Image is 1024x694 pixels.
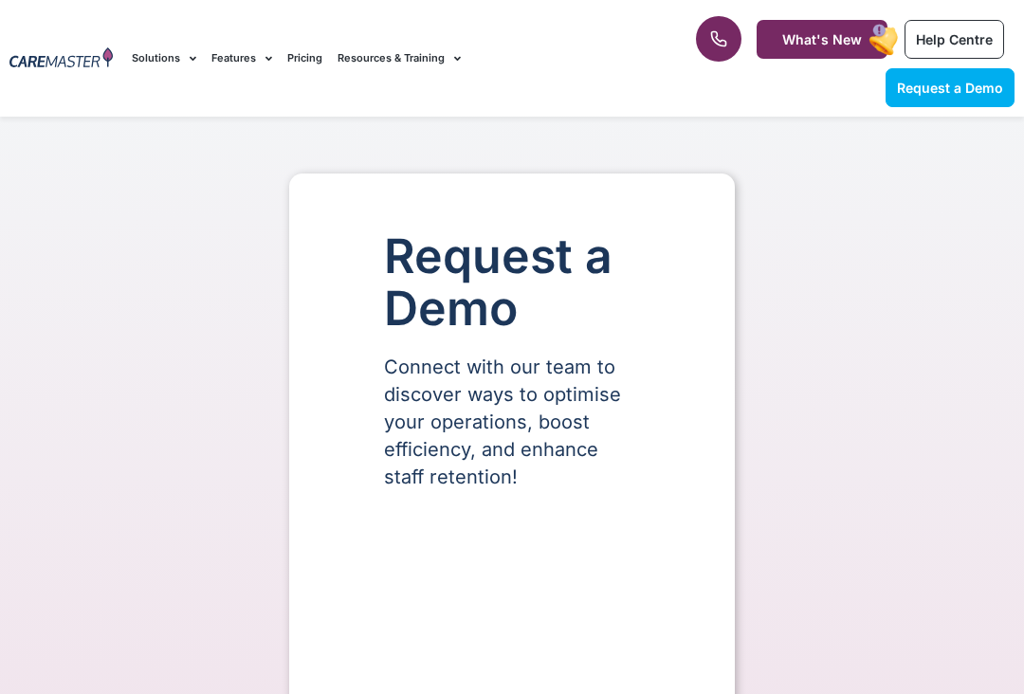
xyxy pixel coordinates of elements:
[897,80,1003,96] span: Request a Demo
[886,68,1015,107] a: Request a Demo
[287,27,322,90] a: Pricing
[132,27,652,90] nav: Menu
[757,20,887,59] a: What's New
[211,27,272,90] a: Features
[905,20,1004,59] a: Help Centre
[916,31,993,47] span: Help Centre
[9,47,113,70] img: CareMaster Logo
[384,354,640,491] p: Connect with our team to discover ways to optimise your operations, boost efficiency, and enhance...
[384,230,640,335] h1: Request a Demo
[782,31,862,47] span: What's New
[132,27,196,90] a: Solutions
[338,27,461,90] a: Resources & Training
